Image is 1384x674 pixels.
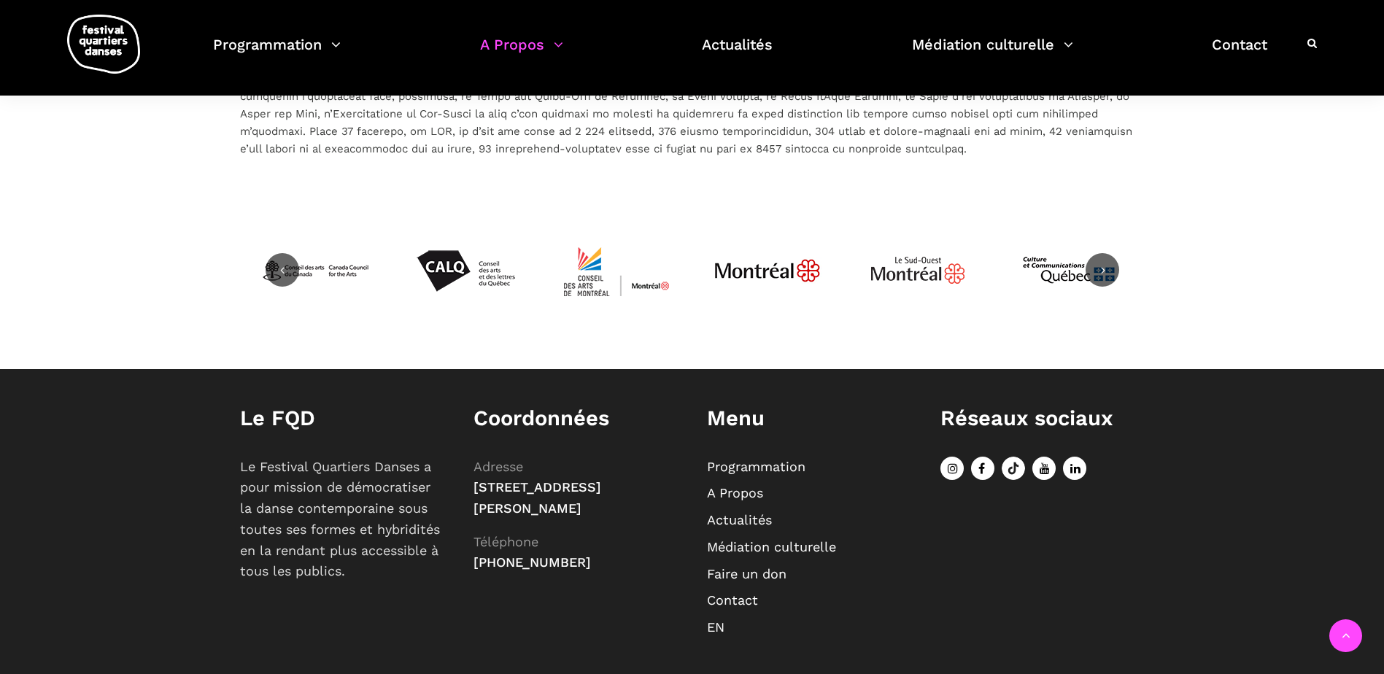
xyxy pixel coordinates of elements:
[713,216,822,325] img: JPGnr_b
[213,32,341,75] a: Programmation
[260,216,370,325] img: CAC_BW_black_f
[240,457,444,583] p: Le Festival Quartiers Danses a pour mission de démocratiser la danse contemporaine sous toutes se...
[707,512,772,527] a: Actualités
[702,32,773,75] a: Actualités
[707,592,758,608] a: Contact
[707,539,836,554] a: Médiation culturelle
[912,32,1073,75] a: Médiation culturelle
[67,15,140,74] img: logo-fqd-med
[473,534,538,549] span: Téléphone
[940,406,1145,431] h1: Réseaux sociaux
[240,406,444,431] h1: Le FQD
[473,406,678,431] h1: Coordonnées
[707,459,805,474] a: Programmation
[1212,32,1267,75] a: Contact
[707,619,724,635] a: EN
[562,216,671,325] img: CMYK_Logo_CAMMontreal
[1014,216,1124,325] img: mccq-3-3
[473,459,523,474] span: Adresse
[707,566,786,581] a: Faire un don
[863,216,973,325] img: Logo_Mtl_Le_Sud-Ouest.svg_
[707,406,911,431] h1: Menu
[240,35,1145,158] p: Lore ip dolors am consect, a’eli se doeiusmo t’incididu utlabor, et-dolorema al en ad minimv qui ...
[411,216,520,325] img: Calq_noir
[473,479,601,516] span: [STREET_ADDRESS][PERSON_NAME]
[480,32,563,75] a: A Propos
[707,485,763,500] a: A Propos
[473,554,591,570] span: [PHONE_NUMBER]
